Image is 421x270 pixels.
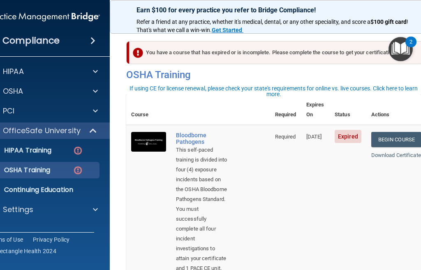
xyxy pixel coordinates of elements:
[270,95,301,125] th: Required
[136,18,409,33] span: ! That's what we call a win-win.
[301,95,330,125] th: Expires On
[3,86,23,96] p: OSHA
[275,134,296,140] span: Required
[136,6,416,14] p: Earn $100 for every practice you refer to Bridge Compliance!
[73,145,83,156] img: danger-circle.6113f641.png
[330,95,366,125] th: Status
[371,152,421,158] a: Download Certificate
[127,85,420,97] div: If using CE for license renewal, please check your state's requirements for online vs. live cours...
[335,130,361,143] span: Expired
[306,134,322,140] span: [DATE]
[3,67,24,76] p: HIPAA
[409,42,412,53] div: 2
[133,48,143,58] img: exclamation-circle-solid-danger.72ef9ffc.png
[212,27,242,33] strong: Get Started
[389,37,413,61] button: Open Resource Center, 2 new notifications
[126,95,171,125] th: Course
[33,235,70,244] a: Privacy Policy
[73,165,83,175] img: danger-circle.6113f641.png
[136,18,370,25] span: Refer a friend at any practice, whether it's medical, dental, or any other speciality, and score a
[370,18,407,25] strong: $100 gift card
[3,126,81,136] p: OfficeSafe University
[3,205,33,215] p: Settings
[176,132,229,145] a: Bloodborne Pathogens
[2,35,60,46] h4: Compliance
[212,27,243,33] a: Get Started
[126,84,421,98] button: If using CE for license renewal, please check your state's requirements for online vs. live cours...
[3,106,14,116] p: PCI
